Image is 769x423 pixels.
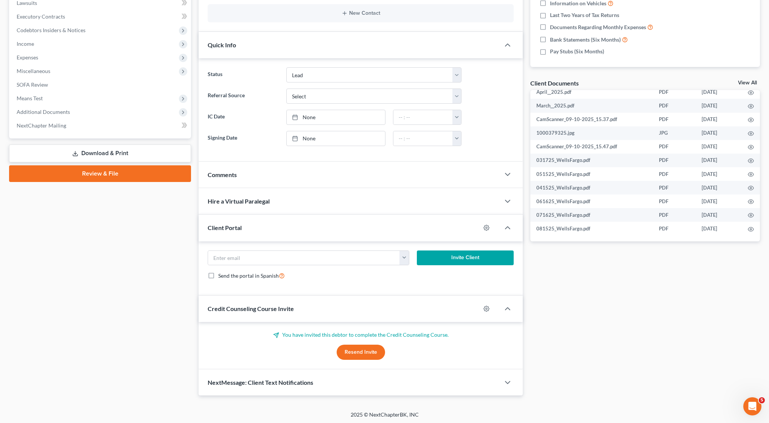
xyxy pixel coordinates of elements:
span: Means Test [17,95,43,101]
td: 071625_WellsFargo.pdf [530,208,653,222]
input: -- : -- [393,131,453,146]
td: PDF [653,154,696,167]
a: Executory Contracts [11,10,191,23]
button: Resend Invite [337,345,385,360]
a: NextChapter Mailing [11,119,191,132]
td: 1000379325.jpg [530,126,653,140]
td: [DATE] [696,181,742,194]
td: PDF [653,208,696,222]
iframe: Intercom live chat [743,397,761,415]
span: Credit Counseling Course Invite [208,305,294,312]
p: You have invited this debtor to complete the Credit Counseling Course. [208,331,514,339]
input: -- : -- [393,110,453,124]
td: [DATE] [696,99,742,112]
span: Hire a Virtual Paralegal [208,198,270,205]
td: JPG [653,126,696,140]
td: CamScanner_09-10-2025_15.47.pdf [530,140,653,154]
span: Pay Stubs (Six Months) [550,48,604,55]
td: [DATE] [696,208,742,222]
div: Client Documents [530,79,579,87]
label: Referral Source [204,89,282,104]
span: Income [17,40,34,47]
a: None [287,131,385,146]
td: 051525_WellsFargo.pdf [530,167,653,181]
td: 041525_WellsFargo.pdf [530,181,653,194]
span: Codebtors Insiders & Notices [17,27,85,33]
span: SOFA Review [17,81,48,88]
span: Quick Info [208,41,236,48]
td: 081525_WellsFargo.pdf [530,222,653,235]
td: March__2025.pdf [530,99,653,112]
span: Last Two Years of Tax Returns [550,11,619,19]
td: PDF [653,181,696,194]
span: Send the portal in Spanish [218,272,279,279]
td: 031725_WellsFargo.pdf [530,154,653,167]
span: Expenses [17,54,38,61]
td: [DATE] [696,154,742,167]
button: New Contact [214,10,508,16]
a: Review & File [9,165,191,182]
span: Comments [208,171,237,178]
span: Bank Statements (Six Months) [550,36,621,44]
td: [DATE] [696,140,742,154]
td: PDF [653,167,696,181]
span: Documents Regarding Monthly Expenses [550,23,646,31]
td: [DATE] [696,113,742,126]
input: Enter email [208,251,400,265]
td: 061625_WellsFargo.pdf [530,194,653,208]
span: Miscellaneous [17,68,50,74]
td: CamScanner_09-10-2025_15.37.pdf [530,113,653,126]
label: Status [204,67,282,82]
td: April__2025.pdf [530,85,653,99]
td: [DATE] [696,167,742,181]
button: Invite Client [417,250,514,266]
td: [DATE] [696,222,742,235]
label: Signing Date [204,131,282,146]
td: PDF [653,194,696,208]
span: NextMessage: Client Text Notifications [208,379,313,386]
a: SOFA Review [11,78,191,92]
td: [DATE] [696,194,742,208]
td: PDF [653,85,696,99]
span: 5 [759,397,765,403]
span: Executory Contracts [17,13,65,20]
span: Client Portal [208,224,242,231]
span: Additional Documents [17,109,70,115]
td: PDF [653,222,696,235]
td: PDF [653,140,696,154]
td: PDF [653,113,696,126]
td: [DATE] [696,126,742,140]
td: [DATE] [696,85,742,99]
span: NextChapter Mailing [17,122,66,129]
a: None [287,110,385,124]
td: PDF [653,99,696,112]
label: IC Date [204,110,282,125]
a: View All [738,80,757,86]
a: Download & Print [9,145,191,162]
